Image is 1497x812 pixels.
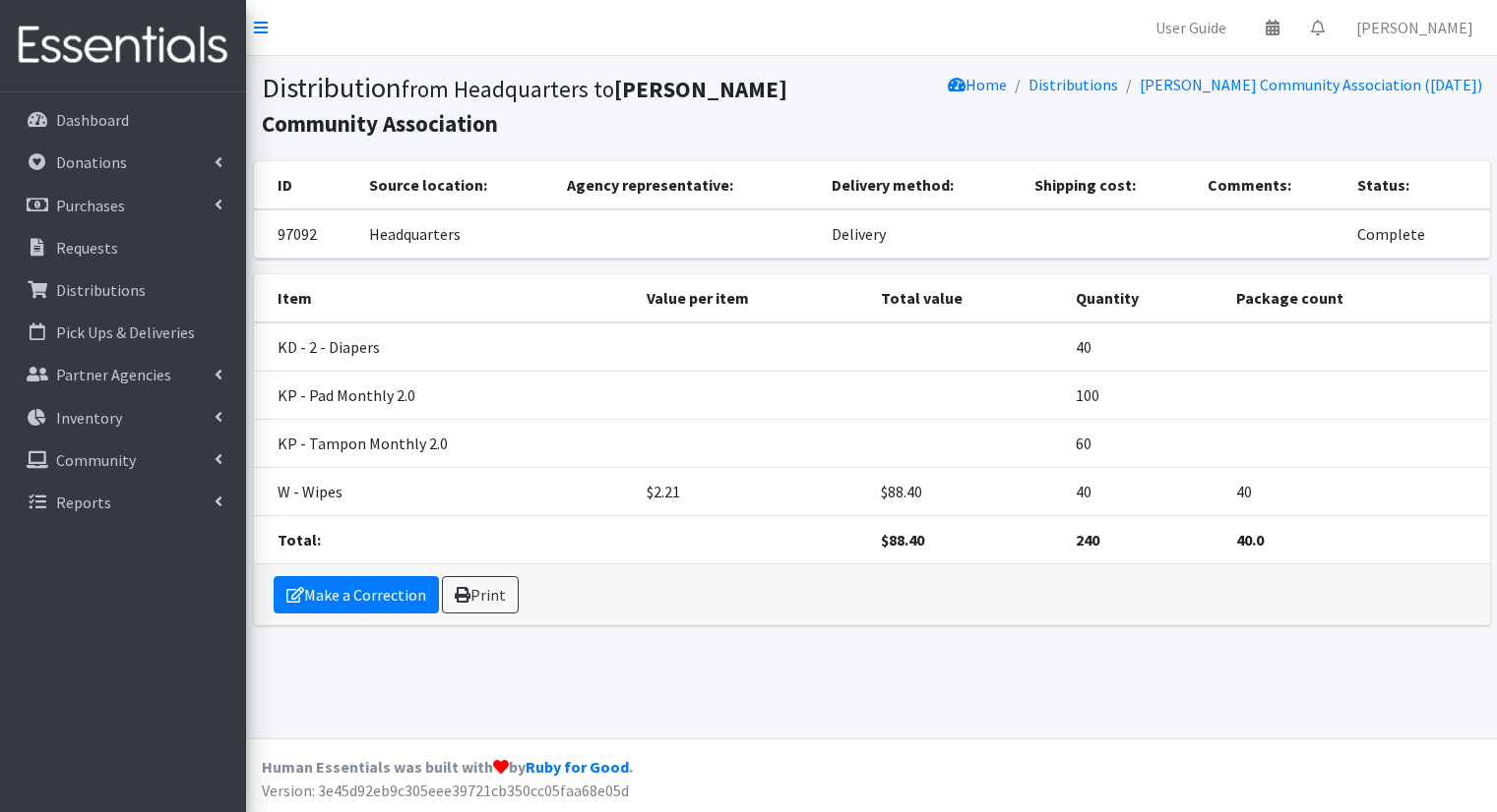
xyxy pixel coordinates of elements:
[262,781,629,800] span: Version: 3e45d92eb9c305eee39721cb350cc05faa68e05d
[869,468,1065,516] td: $88.40
[881,530,924,550] strong: $88.40
[635,468,868,516] td: $2.21
[262,75,787,138] b: [PERSON_NAME] Community Association
[8,186,238,225] a: Purchases
[526,757,629,777] a: Ruby for Good
[56,152,127,172] p: Donations
[1140,75,1482,94] a: [PERSON_NAME] Community Association ([DATE])
[254,468,636,516] td: W - Wipes
[56,196,125,215] p: Purchases
[1140,8,1242,47] a: User Guide
[8,100,238,140] a: Dashboard
[56,450,136,470] p: Community
[8,270,238,310] a: Distributions
[254,420,636,468] td: KP - Tampon Monthly 2.0
[357,161,555,209] th: Source location:
[56,493,111,512] p: Reports
[8,440,238,480] a: Community
[1064,372,1224,420] td: 100
[1196,161,1345,209] th: Comments:
[1224,274,1489,322] th: Package count
[8,313,238,352] a: Pick Ups & Deliveries
[254,274,636,322] th: Item
[262,75,787,138] small: from Headquarters to
[1029,75,1118,94] a: Distributions
[262,757,633,777] strong: Human Essentials was built with by .
[1023,161,1197,209] th: Shipping cost:
[948,75,1007,94] a: Home
[1345,161,1489,209] th: Status:
[635,274,868,322] th: Value per item
[820,209,1023,259] td: Delivery
[1064,274,1224,322] th: Quantity
[56,238,118,258] p: Requests
[1341,8,1489,47] a: [PERSON_NAME]
[1236,530,1264,550] strong: 40.0
[1224,468,1489,516] td: 40
[820,161,1023,209] th: Delivery method:
[1345,209,1489,259] td: Complete
[1064,420,1224,468] td: 60
[8,228,238,267] a: Requests
[555,161,820,209] th: Agency representative:
[8,398,238,437] a: Inventory
[56,110,129,130] p: Dashboard
[442,576,519,613] a: Print
[1064,468,1224,516] td: 40
[869,274,1065,322] th: Total value
[254,209,358,259] td: 97092
[8,13,238,79] img: HumanEssentials
[254,322,636,372] td: KD - 2 - Diapers
[8,143,238,182] a: Donations
[8,355,238,394] a: Partner Agencies
[274,576,439,613] a: Make a Correction
[8,483,238,522] a: Reports
[56,408,122,428] p: Inventory
[56,322,195,342] p: Pick Ups & Deliveries
[56,280,146,300] p: Distributions
[254,161,358,209] th: ID
[254,372,636,420] td: KP - Pad Monthly 2.0
[1064,322,1224,372] td: 40
[262,71,865,139] h1: Distribution
[1076,530,1099,550] strong: 240
[357,209,555,259] td: Headquarters
[278,530,321,550] strong: Total:
[56,365,171,384] p: Partner Agencies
